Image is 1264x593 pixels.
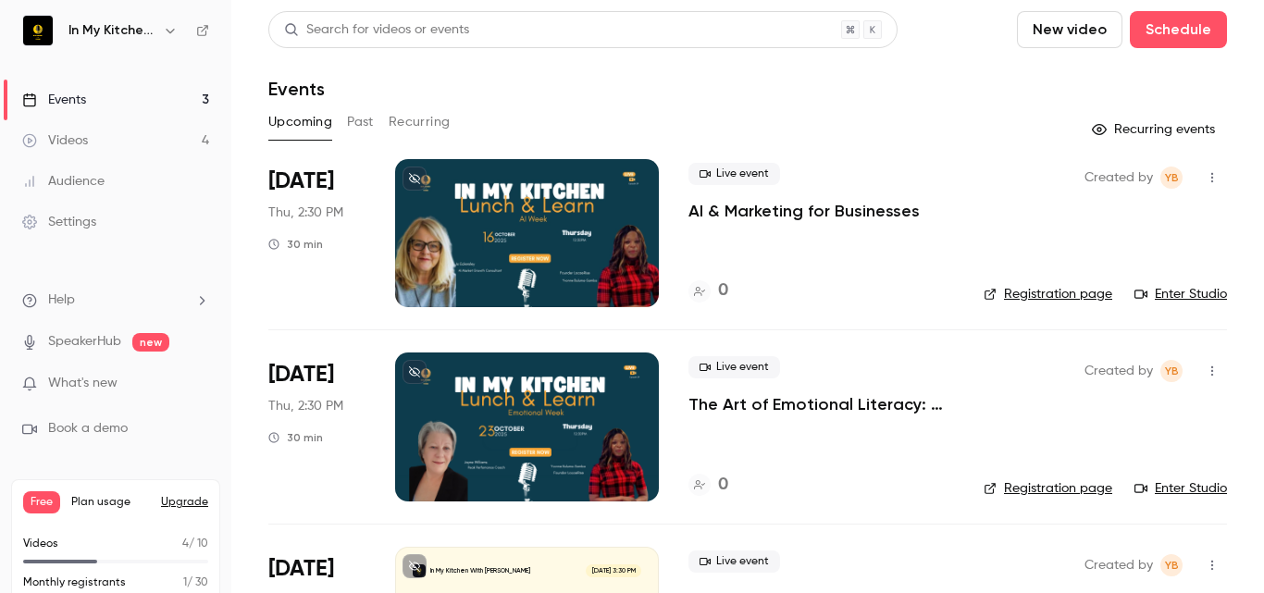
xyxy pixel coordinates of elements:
div: Settings [22,213,96,231]
button: Schedule [1130,11,1227,48]
li: help-dropdown-opener [22,290,209,310]
h6: In My Kitchen With [PERSON_NAME] [68,21,155,40]
span: new [132,333,169,352]
button: Upcoming [268,107,332,137]
span: Thu, 2:30 PM [268,204,343,222]
span: [DATE] [268,554,334,584]
span: Created by [1084,360,1153,382]
span: YB [1165,167,1179,189]
span: Yvonne Buluma-Samba [1160,167,1183,189]
span: YB [1165,360,1179,382]
span: Free [23,491,60,513]
a: AI & Marketing for Businesses [688,200,920,222]
a: 0 [688,278,728,303]
p: / 30 [183,574,208,591]
button: Upgrade [161,495,208,510]
span: Help [48,290,75,310]
h4: 0 [718,278,728,303]
button: Past [347,107,374,137]
div: Events [22,91,86,109]
span: Plan usage [71,495,150,510]
p: Monthly registrants [23,574,126,591]
button: Recurring [389,107,451,137]
span: 4 [182,538,189,550]
span: [DATE] 3:30 PM [586,564,640,577]
span: Live event [688,163,780,185]
div: 30 min [268,430,323,445]
a: 0 [688,473,728,498]
p: Videos [23,536,58,552]
span: Live event [688,356,780,378]
div: Videos [22,131,88,150]
span: [DATE] [268,360,334,389]
a: Registration page [984,285,1112,303]
span: 1 [183,577,187,588]
span: Yvonne Buluma-Samba [1160,554,1183,576]
button: Recurring events [1084,115,1227,144]
div: Oct 23 Thu, 12:30 PM (Europe/London) [268,352,366,500]
div: Oct 16 Thu, 12:30 PM (Europe/London) [268,159,366,307]
a: Registration page [984,479,1112,498]
span: Created by [1084,554,1153,576]
span: Created by [1084,167,1153,189]
h4: 0 [718,473,728,498]
div: 30 min [268,237,323,252]
span: Book a demo [48,419,128,439]
p: In My Kitchen With [PERSON_NAME] [430,566,530,575]
img: In My Kitchen With Yvonne [23,16,53,45]
h1: Events [268,78,325,100]
span: [DATE] [268,167,334,196]
div: Search for videos or events [284,20,469,40]
span: Live event [688,550,780,573]
p: / 10 [182,536,208,552]
span: What's new [48,374,118,393]
a: Enter Studio [1134,285,1227,303]
a: The Art of Emotional Literacy: How to Reclaim Sensitivity as a Strength in Seaching and in Life. [688,393,954,415]
a: Enter Studio [1134,479,1227,498]
div: Audience [22,172,105,191]
span: Thu, 2:30 PM [268,397,343,415]
button: New video [1017,11,1122,48]
span: Yvonne Buluma-Samba [1160,360,1183,382]
span: YB [1165,554,1179,576]
a: SpeakerHub [48,332,121,352]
